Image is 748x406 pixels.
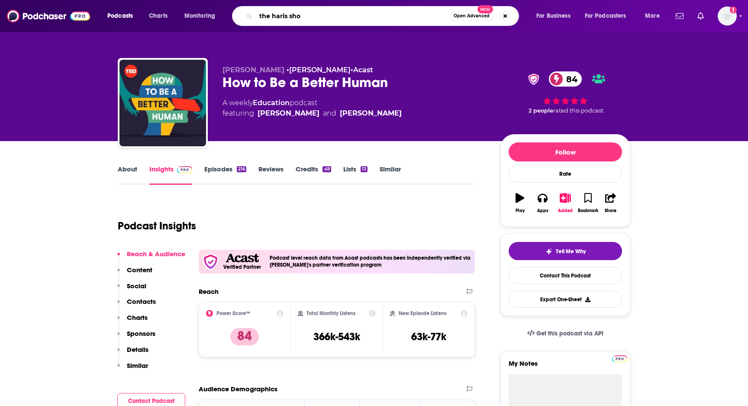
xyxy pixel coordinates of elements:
[531,187,554,219] button: Apps
[509,291,622,308] button: Export One-Sheet
[530,9,581,23] button: open menu
[558,208,573,213] div: Added
[117,361,148,377] button: Similar
[509,187,531,219] button: Play
[143,9,173,23] a: Charts
[306,310,355,316] h2: Total Monthly Listens
[127,361,148,370] p: Similar
[323,108,336,119] span: and
[223,264,261,270] h5: Verified Partner
[127,313,148,322] p: Charts
[361,166,368,172] div: 13
[202,253,219,270] img: verfied icon
[289,66,351,74] a: [PERSON_NAME]
[351,66,373,74] span: •
[117,345,148,361] button: Details
[149,10,168,22] span: Charts
[199,287,219,296] h2: Reach
[509,242,622,260] button: tell me why sparkleTell Me Why
[127,266,152,274] p: Content
[529,107,553,114] span: 2 people
[520,323,610,344] a: Get this podcast via API
[127,329,155,338] p: Sponsors
[117,282,146,298] button: Social
[549,71,582,87] a: 84
[536,330,603,337] span: Get this podcast via API
[500,66,630,119] div: verified Badge84 2 peoplerated this podcast
[127,297,156,306] p: Contacts
[118,165,137,185] a: About
[526,74,542,85] img: verified Badge
[612,355,627,362] img: Podchaser Pro
[258,108,319,119] a: Chris Duffy
[577,187,599,219] button: Bookmark
[718,6,737,26] img: User Profile
[127,282,146,290] p: Social
[177,166,192,173] img: Podchaser Pro
[222,98,402,119] div: A weekly podcast
[558,71,582,87] span: 84
[313,330,360,343] h3: 366k-543k
[645,10,660,22] span: More
[204,165,246,185] a: Episodes216
[222,66,284,74] span: [PERSON_NAME]
[117,250,185,266] button: Reach & Audience
[199,385,277,393] h2: Audience Demographics
[216,310,250,316] h2: Power Score™
[600,187,622,219] button: Share
[287,66,351,74] span: •
[256,9,450,23] input: Search podcasts, credits, & more...
[226,254,258,263] img: Acast
[672,9,687,23] a: Show notifications dropdown
[545,248,552,255] img: tell me why sparkle
[340,108,402,119] a: Adam Grant
[509,165,622,183] div: Rate
[399,310,446,316] h2: New Episode Listens
[107,10,133,22] span: Podcasts
[253,99,290,107] a: Education
[127,250,185,258] p: Reach & Audience
[718,6,737,26] span: Logged in as cduhigg
[119,60,206,146] img: How to Be a Better Human
[536,10,571,22] span: For Business
[605,208,616,213] div: Share
[118,219,196,232] h1: Podcast Insights
[296,165,331,185] a: Credits49
[554,187,577,219] button: Added
[578,208,598,213] div: Bookmark
[117,313,148,329] button: Charts
[178,9,226,23] button: open menu
[553,107,603,114] span: rated this podcast
[730,6,737,13] svg: Add a profile image
[556,248,586,255] span: Tell Me Why
[694,9,707,23] a: Show notifications dropdown
[127,345,148,354] p: Details
[240,6,527,26] div: Search podcasts, credits, & more...
[184,10,215,22] span: Monitoring
[149,165,192,185] a: InsightsPodchaser Pro
[537,208,548,213] div: Apps
[585,10,626,22] span: For Podcasters
[450,11,493,21] button: Open AdvancedNew
[117,329,155,345] button: Sponsors
[411,330,446,343] h3: 63k-77k
[270,255,471,268] h4: Podcast level reach data from Acast podcasts has been independently verified via [PERSON_NAME]'s ...
[222,108,402,119] span: featuring
[509,267,622,284] a: Contact This Podcast
[380,165,401,185] a: Similar
[718,6,737,26] button: Show profile menu
[230,328,259,345] p: 84
[258,165,284,185] a: Reviews
[454,14,490,18] span: Open Advanced
[117,266,152,282] button: Content
[639,9,671,23] button: open menu
[509,359,622,374] label: My Notes
[101,9,144,23] button: open menu
[322,166,331,172] div: 49
[353,66,373,74] a: Acast
[7,8,90,24] a: Podchaser - Follow, Share and Rate Podcasts
[117,297,156,313] button: Contacts
[343,165,368,185] a: Lists13
[237,166,246,172] div: 216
